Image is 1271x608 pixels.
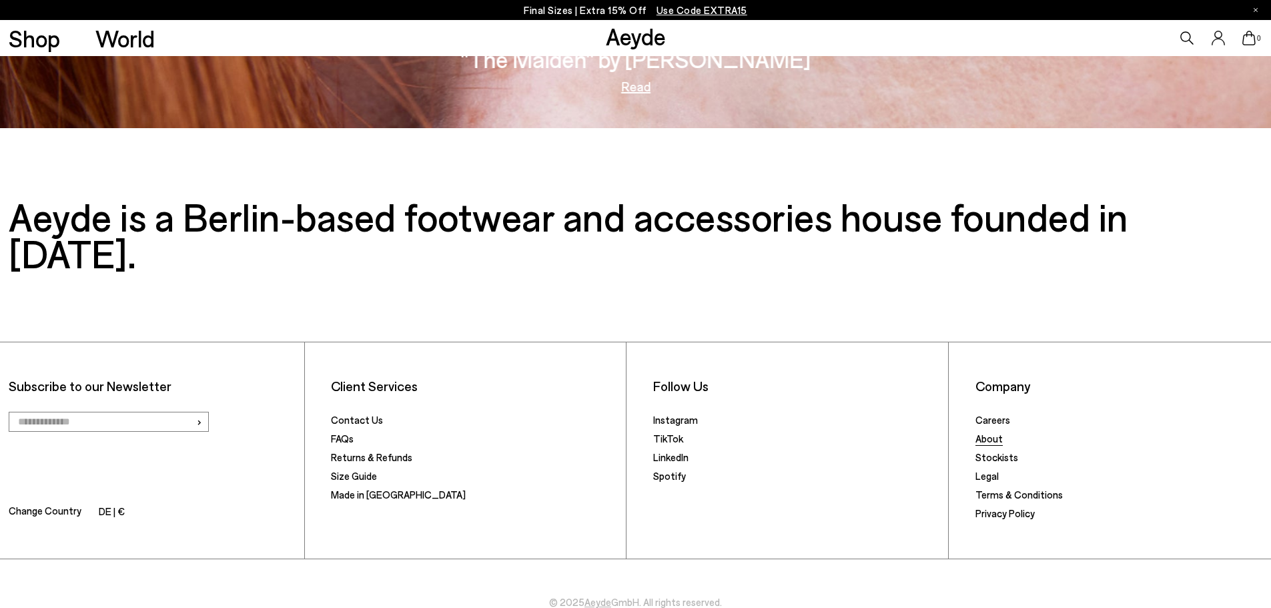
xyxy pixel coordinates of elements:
span: 0 [1256,35,1262,42]
a: Read [621,79,651,93]
a: Shop [9,27,60,50]
a: Size Guide [331,470,377,482]
li: Company [975,378,1262,394]
li: Client Services [331,378,617,394]
a: Aeyde [584,596,611,608]
a: Careers [975,414,1010,426]
a: FAQs [331,432,354,444]
span: Change Country [9,503,81,522]
p: Final Sizes | Extra 15% Off [524,2,747,19]
p: Subscribe to our Newsletter [9,378,295,394]
a: World [95,27,155,50]
a: Instagram [653,414,698,426]
li: DE | € [99,503,125,522]
span: › [196,412,202,431]
a: About [975,432,1003,444]
a: Privacy Policy [975,507,1035,519]
a: LinkedIn [653,451,689,463]
span: Navigate to /collections/ss25-final-sizes [657,4,747,16]
a: Aeyde [606,22,666,50]
li: Follow Us [653,378,939,394]
h3: "The Maiden" by [PERSON_NAME] [460,47,811,71]
a: Spotify [653,470,686,482]
a: Made in [GEOGRAPHIC_DATA] [331,489,466,501]
a: 0 [1242,31,1256,45]
a: Contact Us [331,414,383,426]
a: Returns & Refunds [331,451,412,463]
a: TikTok [653,432,683,444]
a: Stockists [975,451,1018,463]
h3: Aeyde is a Berlin-based footwear and accessories house founded in [DATE]. [9,198,1262,272]
a: Terms & Conditions [975,489,1063,501]
a: Legal [975,470,999,482]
